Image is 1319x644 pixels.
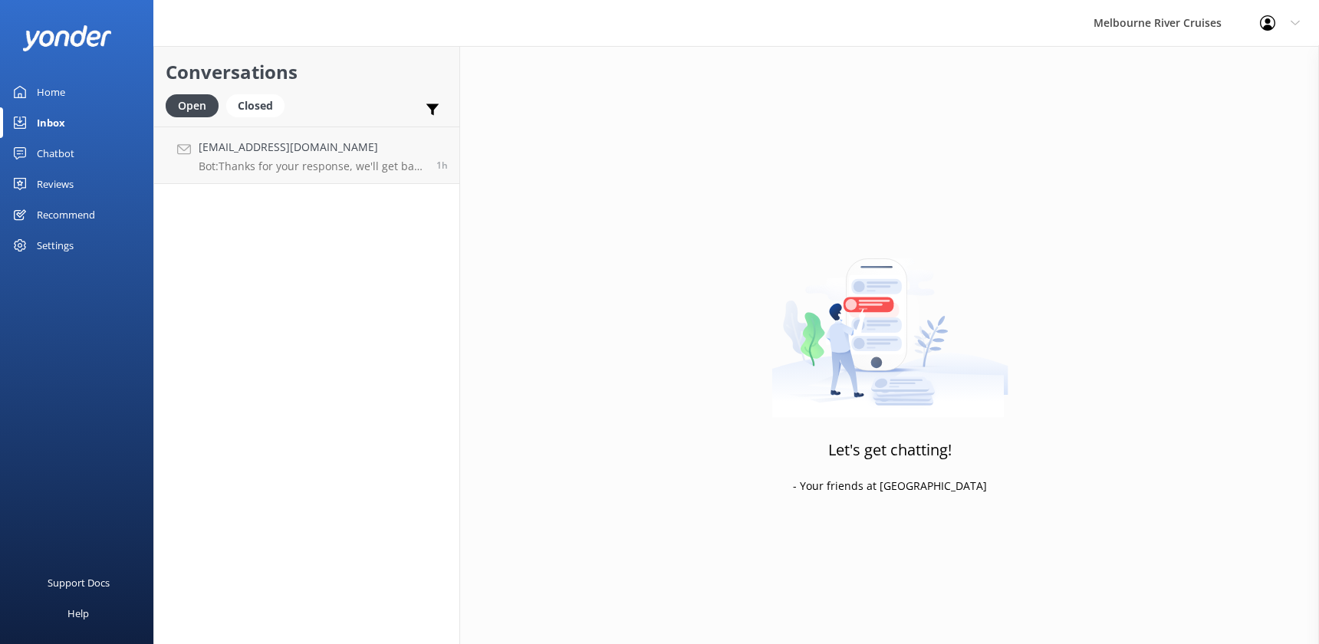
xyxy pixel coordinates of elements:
div: Closed [226,94,285,117]
a: [EMAIL_ADDRESS][DOMAIN_NAME]Bot:Thanks for your response, we'll get back to you as soon as we can... [154,127,459,184]
img: yonder-white-logo.png [23,25,111,51]
div: Home [37,77,65,107]
a: Open [166,97,226,113]
div: Help [67,598,89,629]
a: Closed [226,97,292,113]
h3: Let's get chatting! [828,438,952,462]
h4: [EMAIL_ADDRESS][DOMAIN_NAME] [199,139,425,156]
div: Support Docs [48,567,110,598]
div: Recommend [37,199,95,230]
div: Settings [37,230,74,261]
div: Open [166,94,219,117]
img: artwork of a man stealing a conversation from at giant smartphone [771,226,1008,418]
div: Inbox [37,107,65,138]
p: - Your friends at [GEOGRAPHIC_DATA] [793,478,987,495]
span: 02:27pm 11-Aug-2025 (UTC +10:00) Australia/Sydney [436,159,448,172]
div: Chatbot [37,138,74,169]
p: Bot: Thanks for your response, we'll get back to you as soon as we can during opening hours. [199,159,425,173]
div: Reviews [37,169,74,199]
h2: Conversations [166,58,448,87]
